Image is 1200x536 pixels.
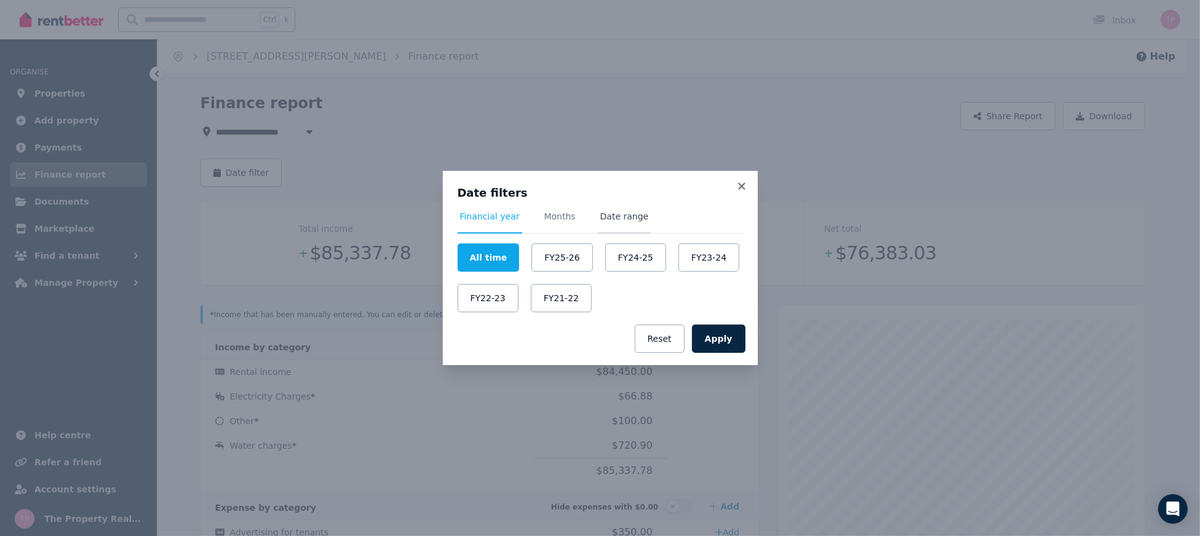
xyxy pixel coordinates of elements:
[531,243,592,272] button: FY25-26
[531,284,592,312] button: FY21-22
[458,243,520,272] button: All time
[635,325,685,353] button: Reset
[458,186,743,200] h3: Date filters
[544,210,576,223] span: Months
[692,325,745,353] button: Apply
[460,210,520,223] span: Financial year
[605,243,666,272] button: FY24-25
[600,210,649,223] span: Date range
[678,243,739,272] button: FY23-24
[458,284,519,312] button: FY22-23
[1158,494,1188,524] div: Open Intercom Messenger
[458,210,743,234] nav: Tabs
